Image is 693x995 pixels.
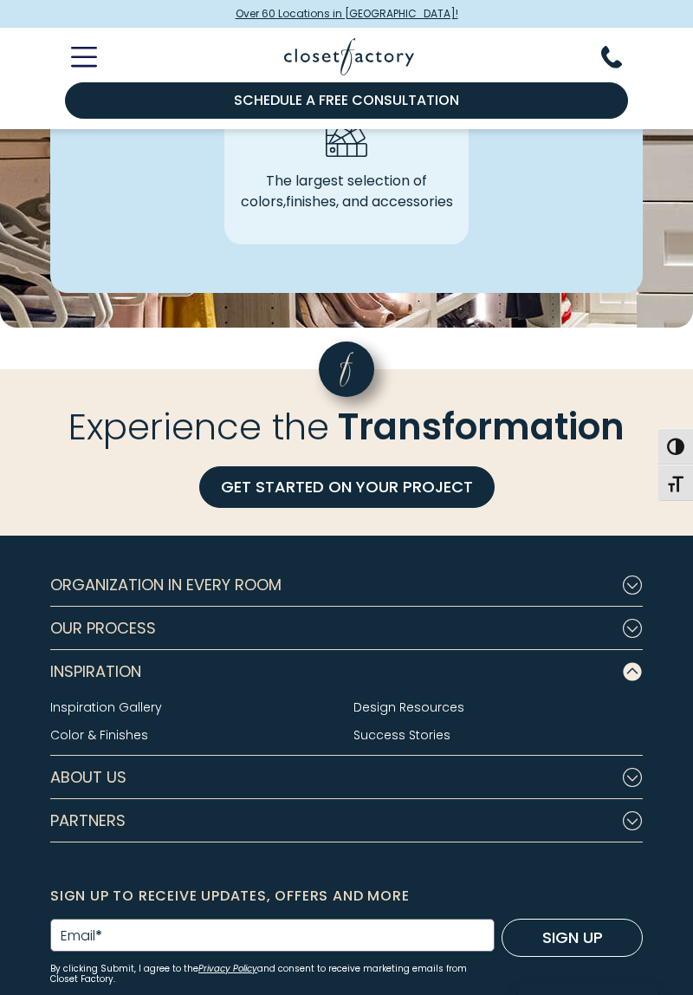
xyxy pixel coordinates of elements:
img: Closet Factory Logo [284,38,414,75]
span: Organization in Every Room [50,563,282,607]
h6: Sign Up to Receive Updates, Offers and More [50,884,643,908]
span: Transformation [338,401,625,452]
a: Color & Finishes [50,726,148,744]
span: Experience the [68,401,329,452]
button: Footer Subnav Button - Partners [50,799,643,842]
button: Footer Subnav Button - Organization in Every Room [50,563,643,607]
a: Inspiration Gallery [50,699,162,716]
button: Footer Subnav Button - Our Process [50,607,643,650]
button: Phone Number [601,46,643,68]
span: About Us [50,756,126,799]
span: Over 60 Locations in [GEOGRAPHIC_DATA]! [236,6,458,22]
label: Email [61,929,102,943]
button: Toggle High Contrast [658,428,693,465]
button: Footer Subnav Button - About Us [50,756,643,799]
a: Schedule a Free Consultation [65,82,628,119]
p: The largest selection of colors, finishes, and accessories [238,171,455,212]
a: GET STARTED ON YOUR PROJECT [199,466,495,508]
small: By clicking Submit, I agree to the and consent to receive marketing emails from Closet Factory. [50,964,495,985]
span: Inspiration [50,650,141,693]
button: Footer Subnav Button - Inspiration [50,650,643,693]
button: Toggle Font size [658,465,693,501]
a: Success Stories [353,726,450,744]
span: Partners [50,799,126,842]
a: Privacy Policy [198,962,257,975]
button: Toggle Mobile Menu [50,47,97,68]
a: Design Resources [353,699,464,716]
span: Our Process [50,607,156,650]
button: Sign Up [502,919,643,957]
